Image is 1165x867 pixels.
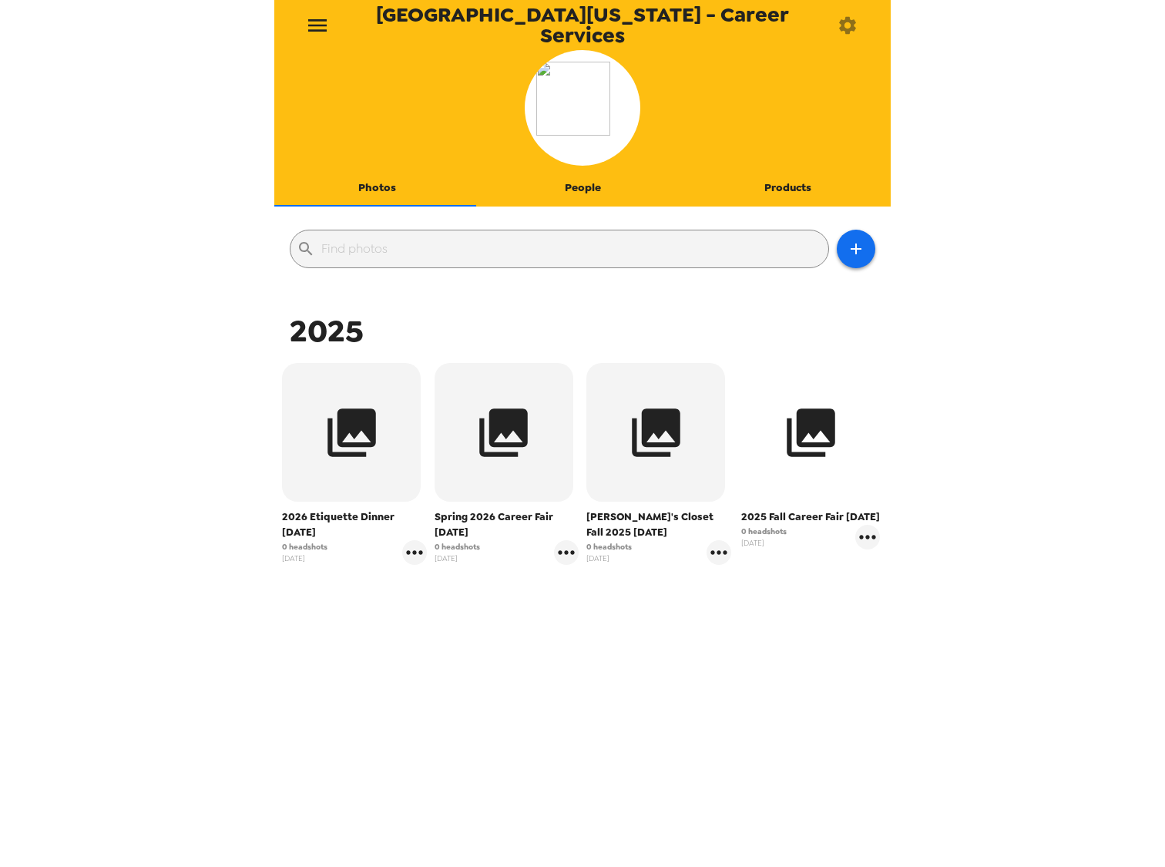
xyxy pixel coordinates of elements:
[586,553,632,564] span: [DATE]
[741,537,787,549] span: [DATE]
[586,509,731,540] span: [PERSON_NAME]'s Closet Fall 2025 [DATE]
[290,311,364,351] span: 2025
[536,62,629,154] img: org logo
[282,553,327,564] span: [DATE]
[435,509,579,540] span: Spring 2026 Career Fair [DATE]
[282,541,327,553] span: 0 headshots
[402,540,427,565] button: gallery menu
[435,541,480,553] span: 0 headshots
[741,509,880,525] span: 2025 Fall Career Fair [DATE]
[321,237,822,261] input: Find photos
[554,540,579,565] button: gallery menu
[586,541,632,553] span: 0 headshots
[282,509,427,540] span: 2026 Etiquette Dinner [DATE]
[855,525,880,549] button: gallery menu
[342,5,822,45] span: [GEOGRAPHIC_DATA][US_STATE] - Career Services
[685,170,891,207] button: Products
[741,526,787,537] span: 0 headshots
[274,170,480,207] button: Photos
[435,553,480,564] span: [DATE]
[480,170,686,207] button: People
[707,540,731,565] button: gallery menu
